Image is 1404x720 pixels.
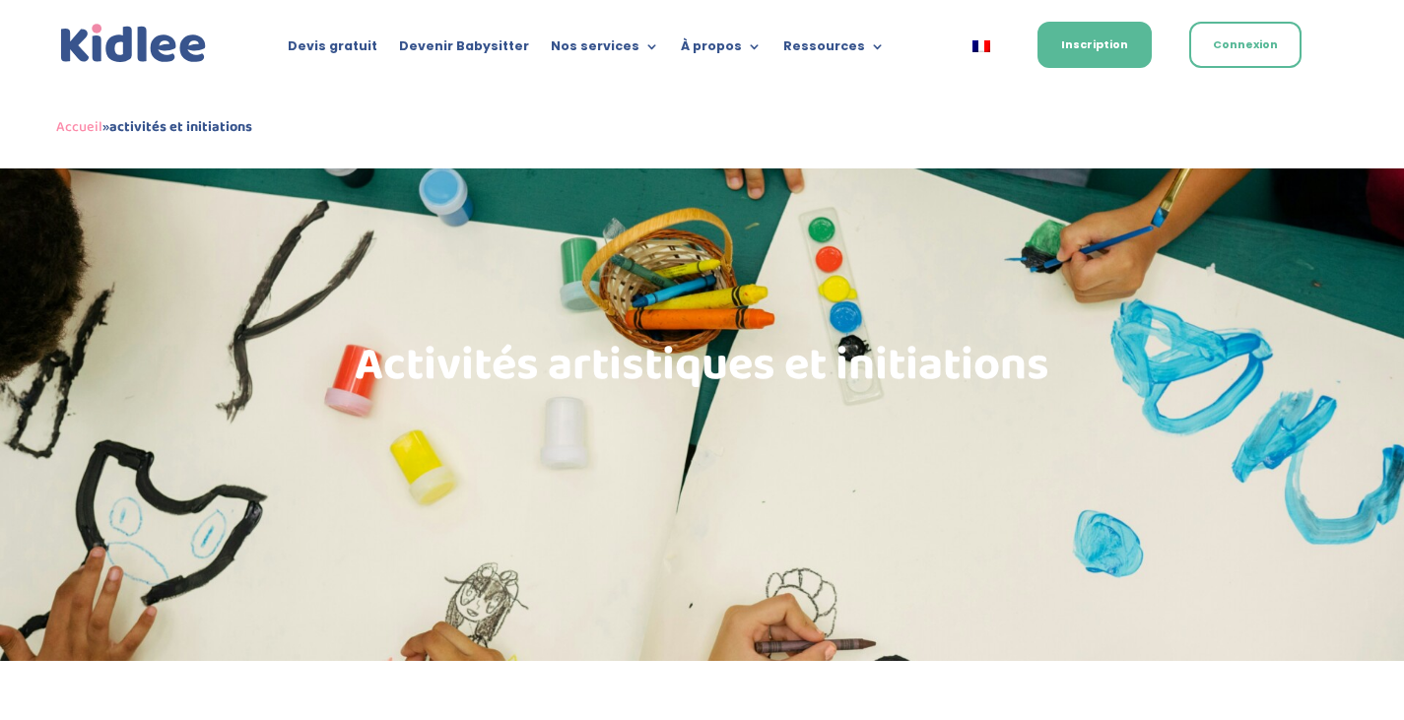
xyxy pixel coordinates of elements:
a: Connexion [1189,22,1302,68]
a: Devis gratuit [288,39,377,61]
a: Inscription [1037,22,1152,68]
strong: activités et initiations [109,115,252,139]
img: Français [972,40,990,52]
a: À propos [681,39,762,61]
a: Nos services [551,39,659,61]
h1: Activités artistiques et initiations [170,343,1235,399]
a: Kidlee Logo [56,20,211,68]
a: Accueil [56,115,102,139]
img: logo_kidlee_bleu [56,20,211,68]
span: » [56,115,252,139]
a: Ressources [783,39,885,61]
a: Devenir Babysitter [399,39,529,61]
